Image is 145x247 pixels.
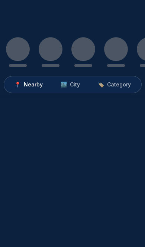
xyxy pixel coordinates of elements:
[52,78,89,91] button: 🏙️City
[70,81,80,88] span: City
[14,81,21,88] span: 📍
[98,81,104,88] span: 🏷️
[61,81,67,88] span: 🏙️
[89,78,140,91] button: 🏷️Category
[107,81,131,88] span: Category
[24,81,43,88] span: Nearby
[6,78,52,91] button: 📍Nearby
